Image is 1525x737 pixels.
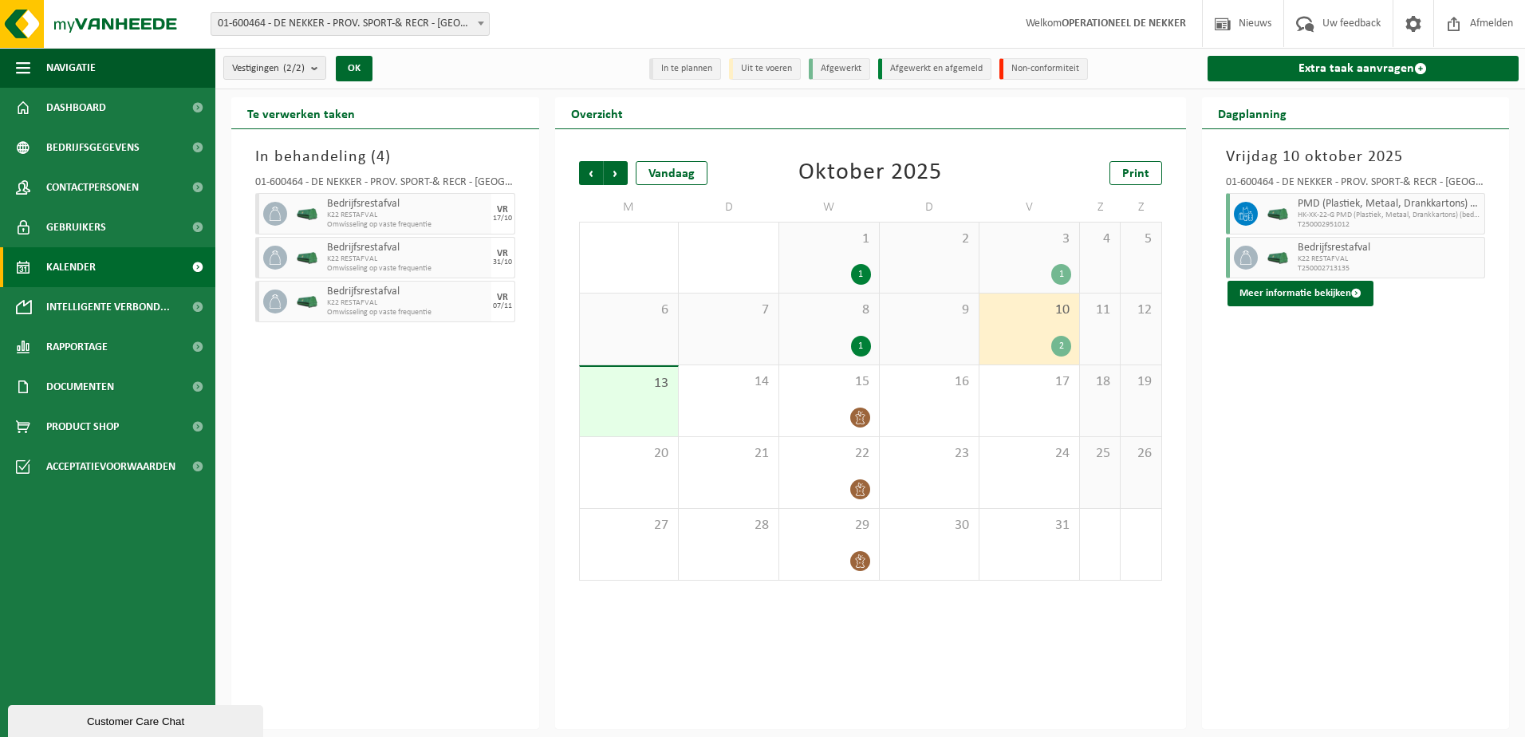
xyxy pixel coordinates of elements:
li: Non-conformiteit [999,58,1088,80]
span: 22 [787,445,871,463]
span: Bedrijfsrestafval [327,242,487,254]
div: 01-600464 - DE NEKKER - PROV. SPORT-& RECR - [GEOGRAPHIC_DATA] [255,177,515,193]
li: In te plannen [649,58,721,80]
span: Contactpersonen [46,167,139,207]
span: 4 [376,149,385,165]
span: Bedrijfsrestafval [327,286,487,298]
button: Meer informatie bekijken [1227,281,1373,306]
span: 27 [588,517,671,534]
span: 11 [1088,301,1112,319]
div: VR [497,205,508,215]
span: Bedrijfsrestafval [1298,242,1481,254]
span: Kalender [46,247,96,287]
img: HK-XK-22-GN-00 [295,252,319,264]
span: 26 [1129,445,1153,463]
span: Dashboard [46,88,106,128]
img: HK-XK-22-GN-00 [295,296,319,308]
h2: Te verwerken taken [231,97,371,128]
div: 1 [851,336,871,357]
span: Rapportage [46,327,108,367]
img: HK-XK-22-GN-00 [1266,252,1290,264]
div: Vandaag [636,161,707,185]
span: 10 [987,301,1071,319]
span: 9 [888,301,971,319]
span: 28 [687,517,770,534]
div: 01-600464 - DE NEKKER - PROV. SPORT-& RECR - [GEOGRAPHIC_DATA] [1226,177,1486,193]
td: D [679,193,779,222]
span: Navigatie [46,48,96,88]
span: 12 [1129,301,1153,319]
span: K22 RESTAFVAL [327,254,487,264]
span: 29 [787,517,871,534]
td: V [979,193,1080,222]
span: 13 [588,375,671,392]
span: HK-XK-22-G PMD (Plastiek, Metaal, Drankkartons) (bedrijven) [1298,211,1481,220]
span: 3 [987,231,1071,248]
span: 15 [787,373,871,391]
span: 7 [687,301,770,319]
div: 1 [851,264,871,285]
div: VR [497,293,508,302]
li: Afgewerkt en afgemeld [878,58,991,80]
span: 1 [787,231,871,248]
li: Uit te voeren [729,58,801,80]
span: 21 [687,445,770,463]
button: Vestigingen(2/2) [223,56,326,80]
span: Omwisseling op vaste frequentie [327,264,487,274]
div: VR [497,249,508,258]
span: T250002951012 [1298,220,1481,230]
span: 6 [588,301,671,319]
span: 2 [888,231,971,248]
span: Acceptatievoorwaarden [46,447,175,487]
img: HK-XK-22-GN-00 [295,208,319,220]
button: OK [336,56,372,81]
span: T250002713135 [1298,264,1481,274]
span: Documenten [46,367,114,407]
h2: Overzicht [555,97,639,128]
span: K22 RESTAFVAL [327,211,487,220]
span: Bedrijfsrestafval [327,198,487,211]
span: 23 [888,445,971,463]
span: 18 [1088,373,1112,391]
span: 17 [987,373,1071,391]
span: 01-600464 - DE NEKKER - PROV. SPORT-& RECR - MECHELEN [211,13,489,35]
span: Print [1122,167,1149,180]
span: 14 [687,373,770,391]
div: Oktober 2025 [798,161,942,185]
span: 16 [888,373,971,391]
h2: Dagplanning [1202,97,1302,128]
div: 2 [1051,336,1071,357]
td: M [579,193,680,222]
span: Intelligente verbond... [46,287,170,327]
td: W [779,193,880,222]
li: Afgewerkt [809,58,870,80]
div: 1 [1051,264,1071,285]
iframe: chat widget [8,702,266,737]
span: 5 [1129,231,1153,248]
div: 17/10 [493,215,512,223]
span: 20 [588,445,671,463]
img: HK-XK-22-GN-00 [1266,208,1290,220]
span: Product Shop [46,407,119,447]
span: Volgende [604,161,628,185]
span: 01-600464 - DE NEKKER - PROV. SPORT-& RECR - MECHELEN [211,12,490,36]
td: Z [1080,193,1121,222]
h3: Vrijdag 10 oktober 2025 [1226,145,1486,169]
span: 25 [1088,445,1112,463]
td: D [880,193,980,222]
span: 19 [1129,373,1153,391]
span: 30 [888,517,971,534]
a: Print [1109,161,1162,185]
td: Z [1121,193,1161,222]
span: K22 RESTAFVAL [327,298,487,308]
span: Gebruikers [46,207,106,247]
span: K22 RESTAFVAL [1298,254,1481,264]
span: Omwisseling op vaste frequentie [327,308,487,317]
span: Vestigingen [232,57,305,81]
div: 07/11 [493,302,512,310]
span: 4 [1088,231,1112,248]
span: Omwisseling op vaste frequentie [327,220,487,230]
span: Vorige [579,161,603,185]
div: 31/10 [493,258,512,266]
